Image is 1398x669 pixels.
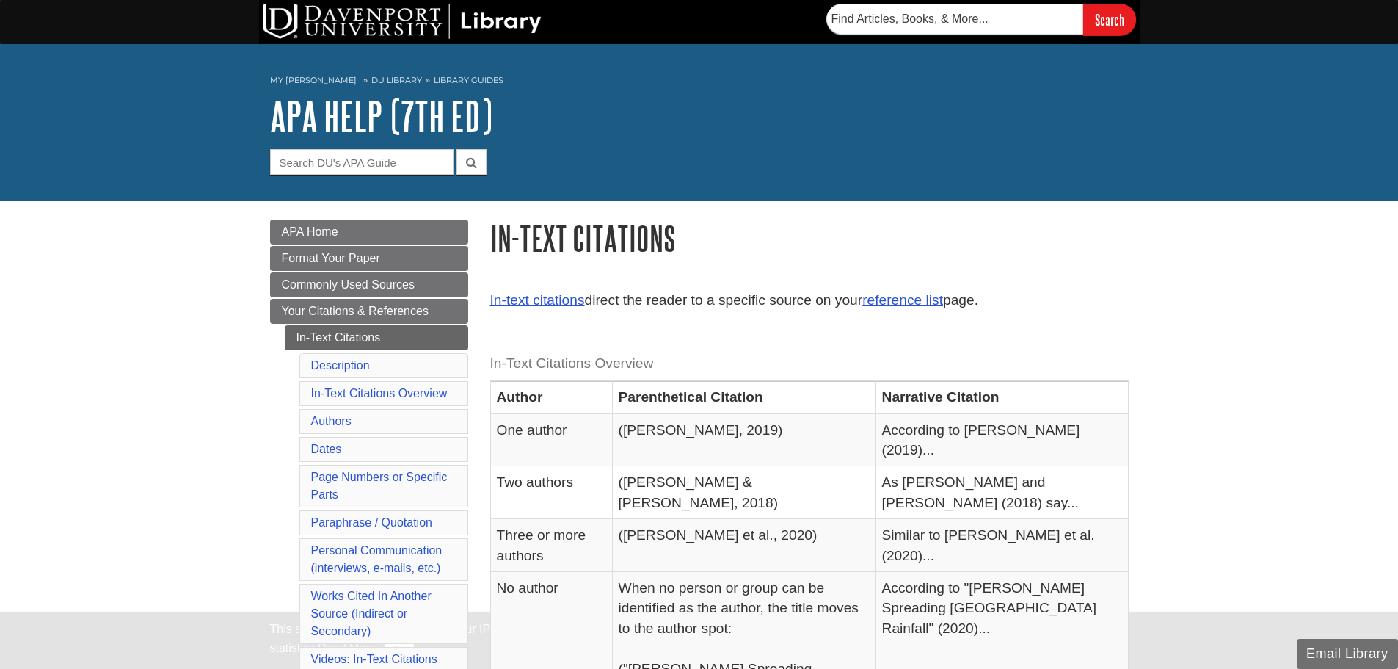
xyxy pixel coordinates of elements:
[371,75,422,85] a: DU Library
[490,290,1129,311] p: direct the reader to a specific source on your page.
[875,519,1128,572] td: Similar to [PERSON_NAME] et al. (2020)...
[311,590,432,637] a: Works Cited In Another Source (Indirect or Secondary)
[490,347,1129,380] caption: In-Text Citations Overview
[490,466,612,519] td: Two authors
[875,466,1128,519] td: As [PERSON_NAME] and [PERSON_NAME] (2018) say...
[282,252,380,264] span: Format Your Paper
[490,519,612,572] td: Three or more authors
[862,292,943,308] a: reference list
[282,278,415,291] span: Commonly Used Sources
[826,4,1083,35] input: Find Articles, Books, & More...
[490,381,612,413] th: Author
[263,4,542,39] img: DU Library
[285,325,468,350] a: In-Text Citations
[490,292,585,308] a: In-text citations
[612,413,875,466] td: ([PERSON_NAME], 2019)
[490,413,612,466] td: One author
[311,516,432,529] a: Paraphrase / Quotation
[282,225,338,238] span: APA Home
[311,443,342,455] a: Dates
[875,413,1128,466] td: According to [PERSON_NAME] (2019)...
[875,381,1128,413] th: Narrative Citation
[311,653,437,665] a: Videos: In-Text Citations
[270,74,357,87] a: My [PERSON_NAME]
[311,415,352,427] a: Authors
[612,381,875,413] th: Parenthetical Citation
[282,305,429,317] span: Your Citations & References
[270,246,468,271] a: Format Your Paper
[612,466,875,519] td: ([PERSON_NAME] & [PERSON_NAME], 2018)
[270,299,468,324] a: Your Citations & References
[826,4,1136,35] form: Searches DU Library's articles, books, and more
[1297,639,1398,669] button: Email Library
[311,471,448,501] a: Page Numbers or Specific Parts
[490,220,1129,257] h1: In-Text Citations
[1083,4,1136,35] input: Search
[311,359,370,372] a: Description
[311,387,448,399] a: In-Text Citations Overview
[612,519,875,572] td: ([PERSON_NAME] et al., 2020)
[270,272,468,297] a: Commonly Used Sources
[270,220,468,245] a: APA Home
[311,544,443,574] a: Personal Communication(interviews, e-mails, etc.)
[270,93,492,139] a: APA Help (7th Ed)
[434,75,503,85] a: Library Guides
[270,149,454,175] input: Search DU's APA Guide
[270,70,1129,94] nav: breadcrumb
